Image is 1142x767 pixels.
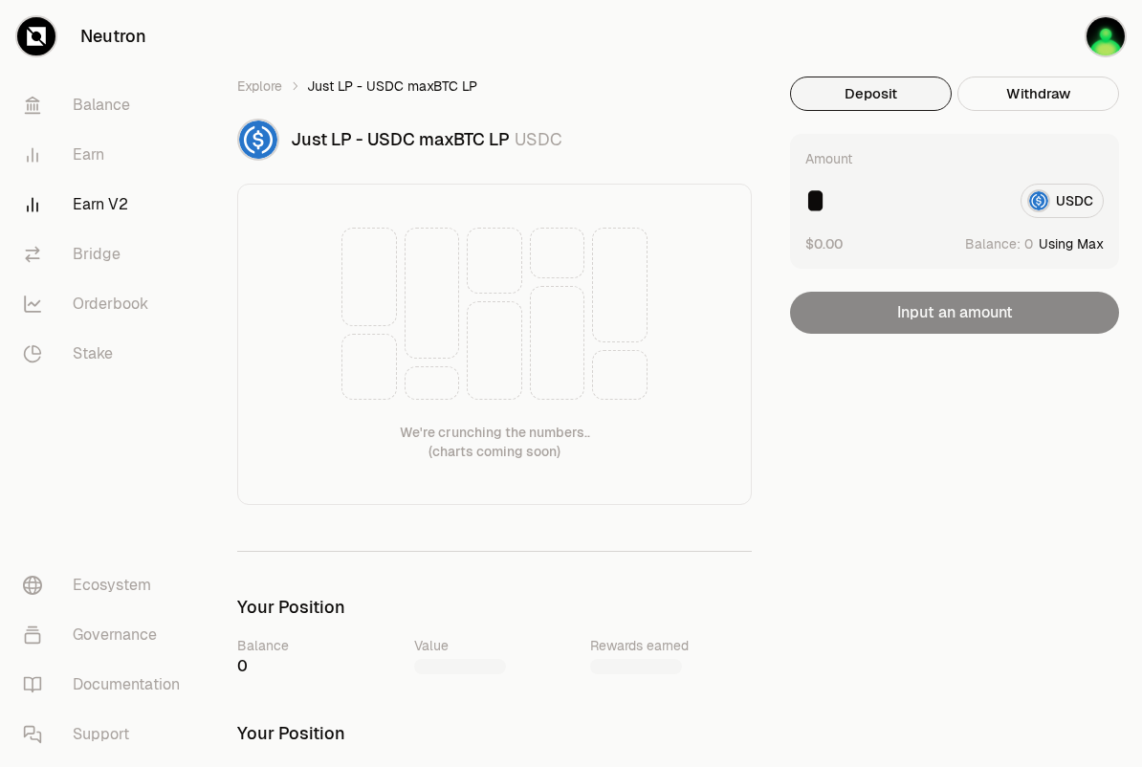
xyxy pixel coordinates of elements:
a: Documentation [8,660,207,710]
a: Orderbook [8,279,207,329]
button: Deposit [790,77,952,111]
a: Governance [8,610,207,660]
span: Balance: [965,234,1021,253]
nav: breadcrumb [237,77,752,96]
span: Just LP - USDC maxBTC LP [291,128,510,150]
h3: Your Position [237,598,752,617]
a: Ecosystem [8,560,207,610]
button: Withdraw [957,77,1119,111]
img: USDC Logo [239,121,277,159]
span: USDC [515,128,562,150]
div: Value [414,636,576,655]
a: Support [8,710,207,759]
span: Just LP - USDC maxBTC LP [307,77,477,96]
a: Earn V2 [8,180,207,230]
a: Earn [8,130,207,180]
div: We're crunching the numbers.. (charts coming soon) [400,423,590,461]
a: Bridge [8,230,207,279]
button: $0.00 [805,233,843,253]
button: Using Max [1039,234,1104,253]
a: Explore [237,77,282,96]
div: Amount [805,149,852,168]
h3: Your Position [237,724,752,743]
img: Keplr Main [1087,17,1125,55]
div: Rewards earned [590,636,752,655]
a: Balance [8,80,207,130]
a: Stake [8,329,207,379]
div: Balance [237,636,399,655]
